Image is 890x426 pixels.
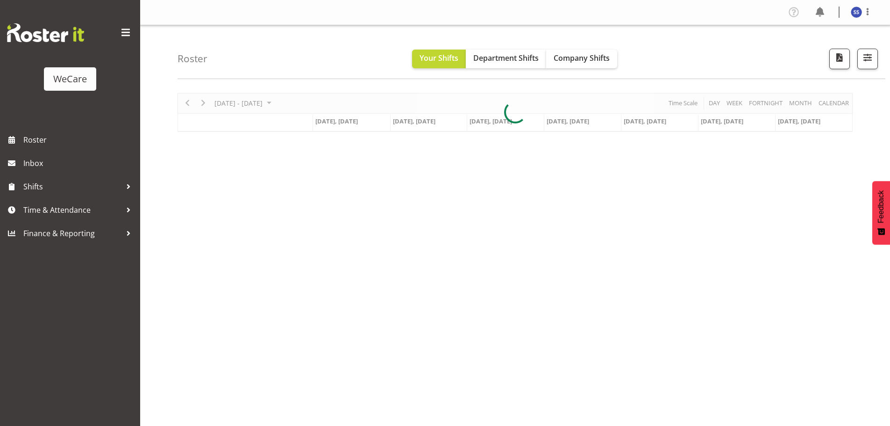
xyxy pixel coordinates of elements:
img: savita-savita11083.jpg [851,7,862,18]
span: Feedback [877,190,885,223]
span: Department Shifts [473,53,539,63]
span: Finance & Reporting [23,226,121,240]
h4: Roster [178,53,207,64]
div: WeCare [53,72,87,86]
span: Shifts [23,180,121,194]
button: Your Shifts [412,50,466,68]
span: Roster [23,133,135,147]
button: Feedback - Show survey [872,181,890,245]
span: Your Shifts [420,53,458,63]
img: Rosterit website logo [7,23,84,42]
button: Filter Shifts [857,49,878,69]
span: Inbox [23,156,135,170]
span: Company Shifts [554,53,610,63]
button: Download a PDF of the roster according to the set date range. [829,49,850,69]
span: Time & Attendance [23,203,121,217]
button: Department Shifts [466,50,546,68]
button: Company Shifts [546,50,617,68]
